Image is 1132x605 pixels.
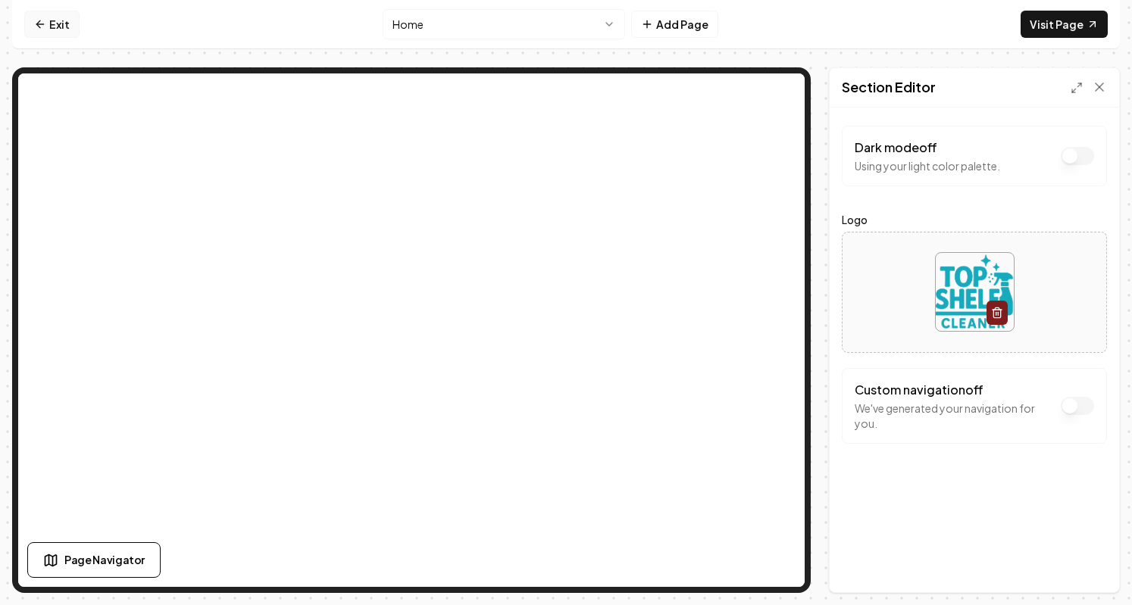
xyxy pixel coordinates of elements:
p: We've generated your navigation for you. [855,401,1053,431]
label: Dark mode off [855,139,937,155]
span: Page Navigator [64,552,145,568]
a: Visit Page [1021,11,1108,38]
img: image [936,253,1014,331]
label: Logo [842,211,1107,229]
label: Custom navigation off [855,382,983,398]
h2: Section Editor [842,76,936,98]
a: Exit [24,11,80,38]
button: Page Navigator [27,542,161,578]
p: Using your light color palette. [855,158,1000,173]
button: Add Page [631,11,718,38]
